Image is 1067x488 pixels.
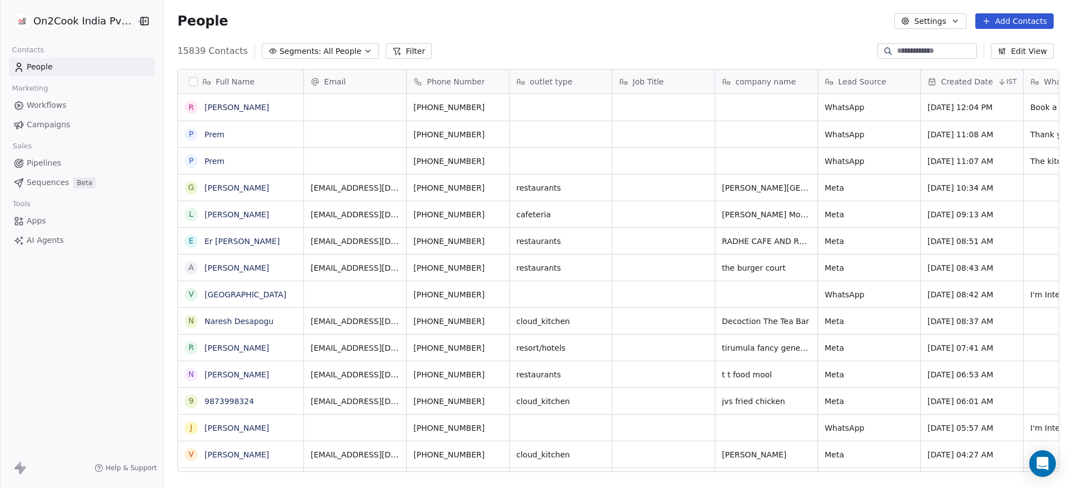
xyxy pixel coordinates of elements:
span: [DATE] 08:42 AM [928,289,1016,300]
span: [EMAIL_ADDRESS][DOMAIN_NAME] [311,342,400,353]
span: WhatsApp [825,129,914,140]
span: resort/hotels [516,342,605,353]
span: Apps [27,215,46,227]
div: P [189,155,193,167]
span: Meta [825,396,914,407]
span: [PHONE_NUMBER] [413,316,502,327]
span: People [27,61,53,73]
div: Email [304,69,406,93]
span: [EMAIL_ADDRESS][DOMAIN_NAME] [311,369,400,380]
a: Naresh Desapogu [205,317,273,326]
span: [PHONE_NUMBER] [413,209,502,220]
span: WhatsApp [825,156,914,167]
span: cloud_kitchen [516,449,605,460]
span: Meta [825,449,914,460]
span: RADHE CAFE AND RESTAURANT [722,236,811,247]
a: Campaigns [9,116,154,134]
span: [DATE] 11:08 AM [928,129,1016,140]
button: Filter [386,43,432,59]
span: [DATE] 04:27 AM [928,449,1016,460]
span: [PHONE_NUMBER] [413,156,502,167]
a: [PERSON_NAME] [205,263,269,272]
span: [DATE] 08:37 AM [928,316,1016,327]
span: tirumula fancy generals [722,342,811,353]
span: [PHONE_NUMBER] [413,102,502,113]
div: N [188,315,194,327]
span: [PHONE_NUMBER] [413,422,502,434]
span: jvs fried chicken [722,396,811,407]
div: A [189,262,195,273]
a: [PERSON_NAME] [205,450,269,459]
span: [PHONE_NUMBER] [413,449,502,460]
a: Workflows [9,96,154,114]
span: Segments: [280,46,321,57]
div: company name [715,69,817,93]
span: Tools [8,196,35,212]
span: Job Title [632,76,664,87]
span: [DATE] 12:04 PM [928,102,1016,113]
span: [DATE] 08:51 AM [928,236,1016,247]
div: V [189,449,195,460]
span: Sales [8,138,37,155]
a: AI Agents [9,231,154,250]
span: Meta [825,316,914,327]
span: cloud_kitchen [516,396,605,407]
span: [DATE] 11:07 AM [928,156,1016,167]
span: [PHONE_NUMBER] [413,396,502,407]
span: [PERSON_NAME][GEOGRAPHIC_DATA] [722,182,811,193]
div: N [188,369,194,380]
span: Marketing [7,80,53,97]
span: the burger court [722,262,811,273]
a: [PERSON_NAME] [205,424,269,432]
span: restaurants [516,369,605,380]
a: [GEOGRAPHIC_DATA] [205,290,286,299]
span: restaurants [516,236,605,247]
span: [PHONE_NUMBER] [413,236,502,247]
span: AI Agents [27,235,64,246]
span: [PHONE_NUMBER] [413,289,502,300]
div: R [188,342,194,353]
span: [PHONE_NUMBER] [413,342,502,353]
span: Pipelines [27,157,61,169]
a: 9873998324 [205,397,254,406]
button: Settings [894,13,966,29]
a: Apps [9,212,154,230]
div: R [188,102,194,113]
span: [EMAIL_ADDRESS][DOMAIN_NAME] [311,449,400,460]
span: restaurants [516,262,605,273]
span: [DATE] 09:13 AM [928,209,1016,220]
span: [EMAIL_ADDRESS][DOMAIN_NAME] [311,262,400,273]
span: Help & Support [106,464,157,472]
a: Er [PERSON_NAME] [205,237,280,246]
span: Workflows [27,99,67,111]
span: IST [1006,77,1017,86]
span: t t food mool [722,369,811,380]
span: [DATE] 08:43 AM [928,262,1016,273]
a: [PERSON_NAME] [205,183,269,192]
span: [PHONE_NUMBER] [413,129,502,140]
span: Campaigns [27,119,70,131]
a: Pipelines [9,154,154,172]
div: E [189,235,194,247]
a: Prem [205,157,225,166]
span: 15839 Contacts [177,44,248,58]
div: outlet type [510,69,612,93]
span: Meta [825,236,914,247]
div: 9 [189,395,194,407]
span: [PHONE_NUMBER] [413,369,502,380]
div: J [190,422,192,434]
span: Meta [825,262,914,273]
span: Beta [73,177,96,188]
img: on2cook%20logo-04%20copy.jpg [16,14,29,28]
span: [DATE] 10:34 AM [928,182,1016,193]
span: [EMAIL_ADDRESS][DOMAIN_NAME] [311,209,400,220]
div: Lead Source [818,69,920,93]
span: Sequences [27,177,69,188]
span: WhatsApp [825,289,914,300]
span: All People [323,46,361,57]
span: [EMAIL_ADDRESS][DOMAIN_NAME] [311,182,400,193]
span: cloud_kitchen [516,316,605,327]
span: Meta [825,182,914,193]
span: People [177,13,228,29]
span: [PERSON_NAME] [722,449,811,460]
